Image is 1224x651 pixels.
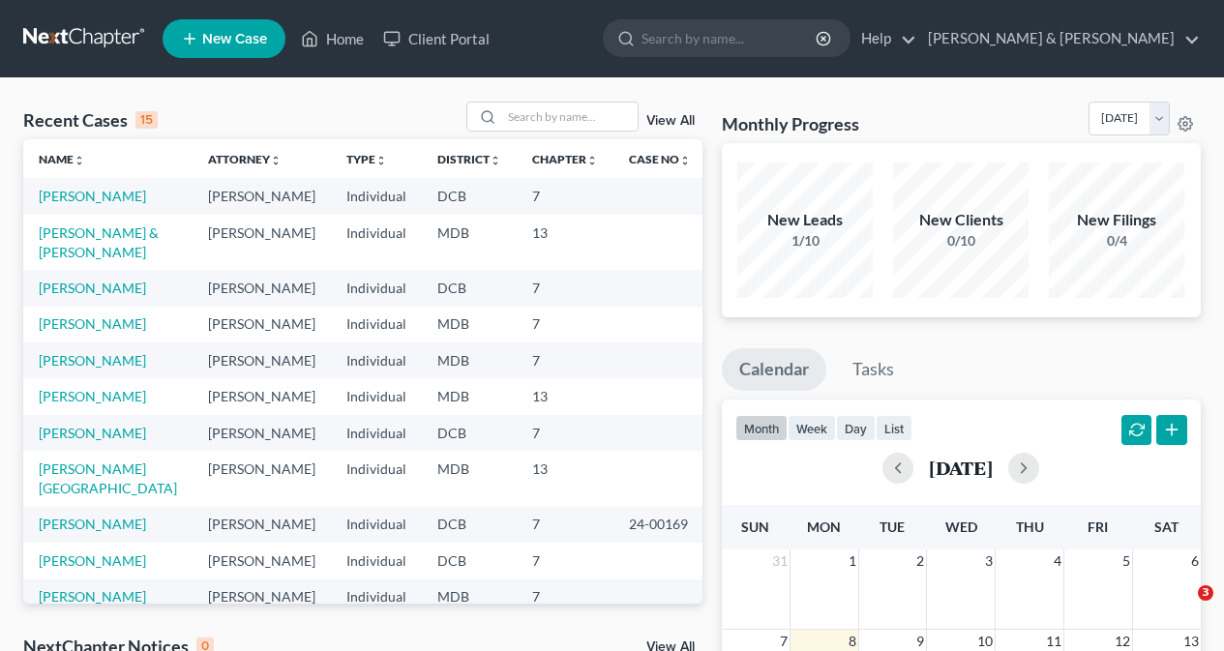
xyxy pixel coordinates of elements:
span: Fri [1088,518,1108,535]
td: 7 [517,415,613,451]
td: 7 [517,178,613,214]
td: [PERSON_NAME] [193,415,331,451]
td: MDB [422,579,517,615]
a: [PERSON_NAME] [39,352,146,369]
a: Calendar [722,348,826,391]
td: Individual [331,579,422,615]
div: New Leads [737,209,873,231]
td: Individual [331,178,422,214]
td: Individual [331,451,422,506]
td: MDB [422,378,517,414]
td: Individual [331,215,422,270]
h2: [DATE] [929,458,993,478]
td: Individual [331,270,422,306]
td: [PERSON_NAME] [193,507,331,543]
input: Search by name... [642,20,819,56]
div: Recent Cases [23,108,158,132]
span: 2 [914,549,926,573]
td: [PERSON_NAME] [193,270,331,306]
a: [PERSON_NAME] [39,188,146,204]
td: [PERSON_NAME] [193,451,331,506]
span: Tue [880,518,905,535]
td: DCB [422,415,517,451]
span: 6 [1189,549,1201,573]
td: [PERSON_NAME] [193,215,331,270]
a: Tasks [835,348,911,391]
td: [PERSON_NAME] [193,307,331,342]
span: Sat [1154,518,1179,535]
div: 1/10 [737,231,873,251]
span: New Case [202,32,267,46]
a: Chapterunfold_more [532,152,598,166]
td: Individual [331,307,422,342]
i: unfold_more [74,155,85,166]
h3: Monthly Progress [722,112,859,135]
td: MDB [422,307,517,342]
div: 15 [135,111,158,129]
td: DCB [422,507,517,543]
a: View All [646,114,695,128]
a: [PERSON_NAME] [39,588,146,605]
a: Case Nounfold_more [629,152,691,166]
td: Individual [331,415,422,451]
span: 1 [847,549,858,573]
td: 7 [517,579,613,615]
td: [PERSON_NAME] [193,543,331,578]
div: 0/10 [893,231,1029,251]
td: MDB [422,215,517,270]
a: [PERSON_NAME] [39,516,146,532]
span: 3 [1198,585,1213,601]
iframe: Intercom live chat [1158,585,1205,632]
span: 4 [1052,549,1063,573]
i: unfold_more [586,155,598,166]
td: 7 [517,342,613,378]
td: Individual [331,378,422,414]
i: unfold_more [679,155,691,166]
td: 7 [517,543,613,578]
td: 13 [517,378,613,414]
span: 5 [1120,549,1132,573]
span: Sun [741,518,769,535]
i: unfold_more [270,155,282,166]
a: Home [291,21,373,56]
span: Wed [945,518,977,535]
td: [PERSON_NAME] [193,342,331,378]
td: DCB [422,178,517,214]
td: 7 [517,307,613,342]
div: 0/4 [1049,231,1184,251]
td: 7 [517,507,613,543]
span: Mon [807,518,841,535]
span: 3 [983,549,995,573]
a: [PERSON_NAME] [39,280,146,296]
td: MDB [422,342,517,378]
td: MDB [422,451,517,506]
input: Search by name... [502,103,638,131]
a: [PERSON_NAME] [39,388,146,404]
td: Individual [331,543,422,578]
span: Thu [1016,518,1044,535]
i: unfold_more [490,155,501,166]
a: [PERSON_NAME][GEOGRAPHIC_DATA] [39,460,177,496]
td: Individual [331,507,422,543]
span: 31 [770,549,790,573]
td: [PERSON_NAME] [193,378,331,414]
a: [PERSON_NAME] [39,552,146,569]
td: 13 [517,451,613,506]
a: [PERSON_NAME] & [PERSON_NAME] [39,224,159,260]
td: DCB [422,543,517,578]
a: Districtunfold_more [437,152,501,166]
button: day [836,415,876,441]
td: [PERSON_NAME] [193,579,331,615]
a: Client Portal [373,21,499,56]
td: 7 [517,270,613,306]
td: 24-00169 [613,507,706,543]
a: Typeunfold_more [346,152,387,166]
a: Nameunfold_more [39,152,85,166]
a: [PERSON_NAME] & [PERSON_NAME] [918,21,1200,56]
td: Individual [331,342,422,378]
a: [PERSON_NAME] [39,315,146,332]
button: month [735,415,788,441]
td: [PERSON_NAME] [193,178,331,214]
i: unfold_more [375,155,387,166]
a: [PERSON_NAME] [39,425,146,441]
